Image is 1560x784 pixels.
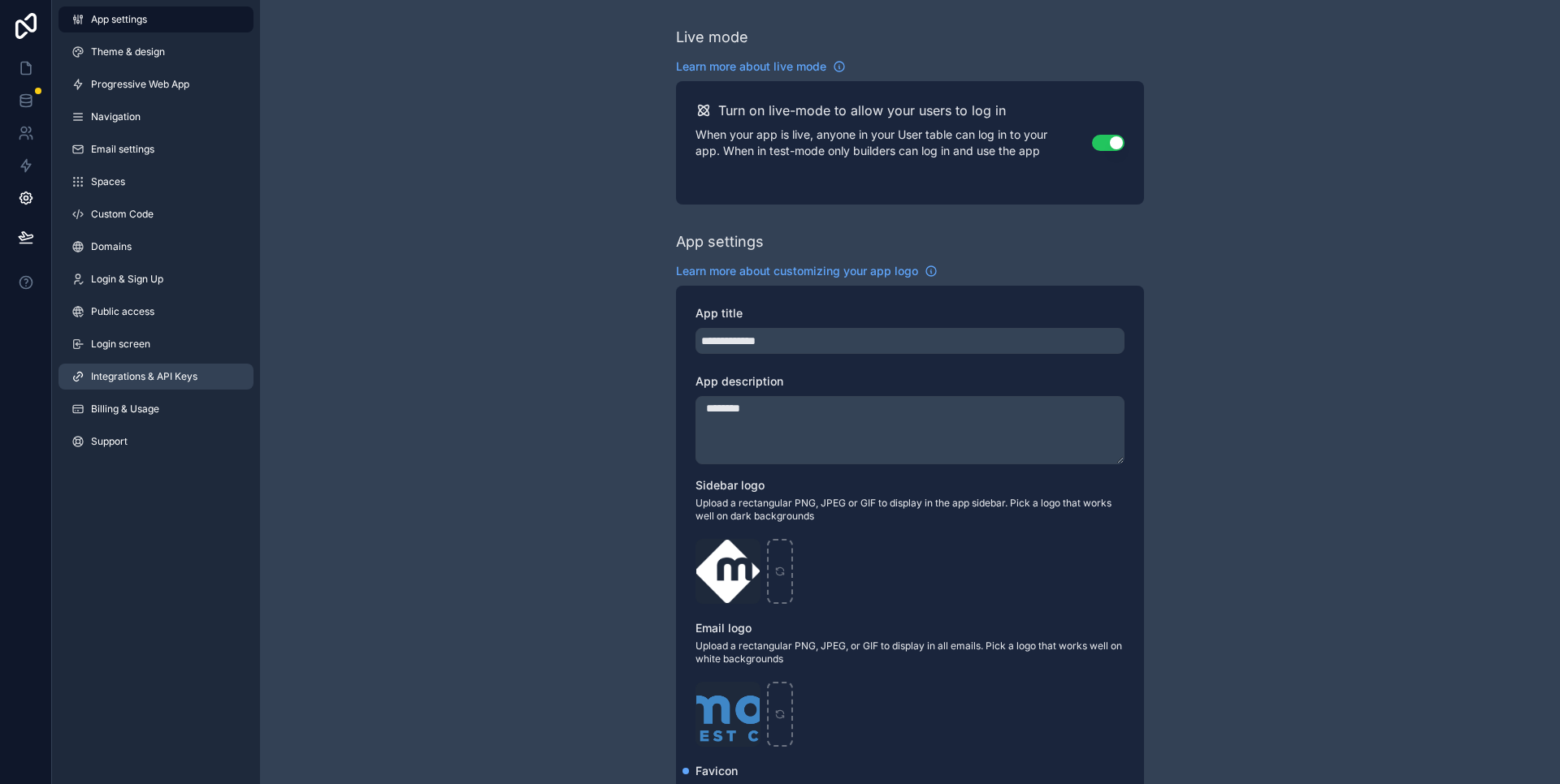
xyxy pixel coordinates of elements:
a: Custom Code [58,201,253,227]
span: Theme & design [91,45,165,58]
span: Billing & Usage [91,403,159,416]
a: Billing & Usage [58,396,253,422]
span: Integrations & API Keys [91,370,197,383]
a: Email settings [58,136,253,162]
span: Login & Sign Up [91,273,163,286]
div: Live mode [676,26,748,49]
p: When your app is live, anyone in your User table can log in to your app. When in test-mode only b... [695,127,1092,159]
a: Learn more about customizing your app logo [676,263,938,279]
span: Email logo [695,621,752,635]
span: Domains [91,240,132,253]
a: Progressive Web App [58,71,253,97]
span: Learn more about live mode [676,58,826,75]
span: Spaces [91,175,125,188]
span: Favicon [695,764,738,778]
div: App settings [676,230,764,253]
a: Support [58,429,253,454]
span: Login screen [91,338,150,351]
h2: Turn on live-mode to allow your users to log in [718,101,1006,120]
a: Integrations & API Keys [58,364,253,390]
span: Learn more about customizing your app logo [676,263,918,279]
span: Sidebar logo [695,478,765,492]
span: App title [695,306,743,320]
span: Email settings [91,143,154,156]
span: Public access [91,305,154,318]
a: Domains [58,234,253,260]
span: Support [91,435,128,448]
a: App settings [58,6,253,32]
a: Login & Sign Up [58,266,253,292]
a: Navigation [58,104,253,130]
span: Upload a rectangular PNG, JPEG or GIF to display in the app sidebar. Pick a logo that works well ... [695,497,1124,523]
a: Learn more about live mode [676,58,846,75]
a: Public access [58,299,253,325]
span: Custom Code [91,208,154,221]
span: Progressive Web App [91,78,189,91]
span: App settings [91,13,147,26]
a: Login screen [58,331,253,357]
span: App description [695,374,783,388]
a: Spaces [58,169,253,195]
a: Theme & design [58,39,253,65]
span: Upload a rectangular PNG, JPEG, or GIF to display in all emails. Pick a logo that works well on w... [695,640,1124,666]
span: Navigation [91,110,141,123]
